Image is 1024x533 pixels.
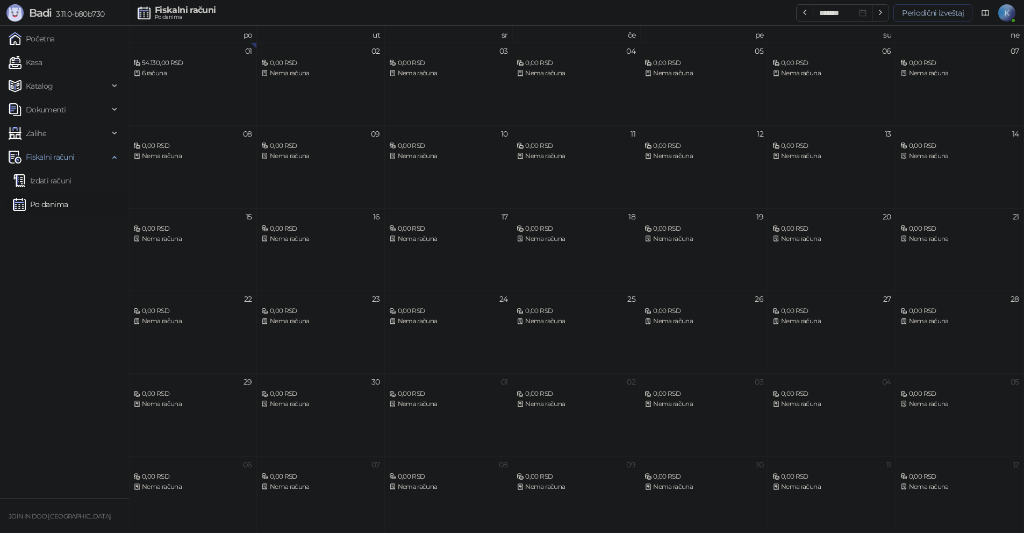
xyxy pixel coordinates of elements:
div: 09 [626,461,635,468]
div: Nema računa [517,399,635,409]
th: sr [385,26,513,42]
th: če [512,26,640,42]
div: 01 [245,47,252,55]
th: pe [640,26,768,42]
div: 28 [1011,295,1019,303]
div: 0,00 RSD [772,141,891,151]
div: 0,00 RSD [389,306,508,316]
a: Izdati računi [13,170,71,191]
td: 2025-09-12 [640,125,768,208]
div: 09 [371,130,380,138]
div: 08 [243,130,252,138]
td: 2025-09-10 [385,125,513,208]
div: 05 [1011,378,1019,386]
div: 10 [756,461,763,468]
div: 0,00 RSD [900,389,1019,399]
th: po [129,26,257,42]
td: 2025-09-19 [640,208,768,291]
div: 0,00 RSD [389,141,508,151]
div: Nema računa [389,482,508,492]
div: 0,00 RSD [772,58,891,68]
div: Nema računa [772,399,891,409]
div: 0,00 RSD [772,389,891,399]
td: 2025-09-21 [896,208,1024,291]
div: Nema računa [645,68,763,79]
div: 0,00 RSD [261,58,380,68]
div: 0,00 RSD [645,389,763,399]
td: 2025-09-13 [768,125,896,208]
div: 6 računa [133,68,252,79]
div: 06 [243,461,252,468]
div: Nema računa [900,399,1019,409]
small: JOIN IN DOO [GEOGRAPHIC_DATA] [9,513,111,520]
a: Dokumentacija [977,4,994,22]
td: 2025-09-01 [129,42,257,125]
div: 21 [1013,213,1019,221]
div: 05 [755,47,763,55]
div: Nema računa [900,151,1019,161]
div: 0,00 RSD [772,306,891,316]
img: Logo [6,4,24,22]
a: Kasa [9,52,42,73]
td: 2025-09-25 [512,290,640,373]
div: 0,00 RSD [900,141,1019,151]
td: 2025-10-01 [385,373,513,456]
span: Fiskalni računi [26,146,74,168]
div: 12 [1013,461,1019,468]
div: 0,00 RSD [772,472,891,482]
div: 0,00 RSD [645,306,763,316]
div: Nema računa [517,151,635,161]
div: Nema računa [389,399,508,409]
div: 29 [244,378,252,386]
div: 17 [502,213,508,221]
div: 0,00 RSD [133,306,252,316]
td: 2025-09-14 [896,125,1024,208]
div: 0,00 RSD [517,389,635,399]
div: 24 [499,295,508,303]
div: 0,00 RSD [133,141,252,151]
div: 0,00 RSD [261,141,380,151]
div: 07 [371,461,380,468]
div: Nema računa [133,151,252,161]
div: 26 [755,295,763,303]
div: Nema računa [517,316,635,326]
td: 2025-10-03 [640,373,768,456]
div: 0,00 RSD [389,224,508,234]
div: Nema računa [261,234,380,244]
div: 0,00 RSD [772,224,891,234]
div: 0,00 RSD [900,472,1019,482]
div: 0,00 RSD [517,224,635,234]
div: 10 [501,130,508,138]
td: 2025-09-16 [257,208,385,291]
div: Nema računa [900,234,1019,244]
div: Nema računa [900,316,1019,326]
div: 02 [627,378,635,386]
div: 0,00 RSD [645,472,763,482]
div: 12 [757,130,763,138]
td: 2025-09-30 [257,373,385,456]
div: Nema računa [900,482,1019,492]
td: 2025-09-07 [896,42,1024,125]
td: 2025-09-18 [512,208,640,291]
td: 2025-09-11 [512,125,640,208]
div: 07 [1011,47,1019,55]
div: Nema računa [772,482,891,492]
td: 2025-09-20 [768,208,896,291]
td: 2025-09-24 [385,290,513,373]
div: 0,00 RSD [261,224,380,234]
div: Po danima [155,15,216,20]
div: 01 [501,378,508,386]
div: Nema računa [645,151,763,161]
div: Nema računa [261,68,380,79]
div: 0,00 RSD [900,224,1019,234]
div: Nema računa [517,482,635,492]
div: Nema računa [389,316,508,326]
td: 2025-09-22 [129,290,257,373]
td: 2025-09-29 [129,373,257,456]
div: 03 [755,378,763,386]
td: 2025-10-02 [512,373,640,456]
div: 0,00 RSD [900,306,1019,316]
span: Dokumenti [26,99,66,120]
td: 2025-09-08 [129,125,257,208]
td: 2025-09-05 [640,42,768,125]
